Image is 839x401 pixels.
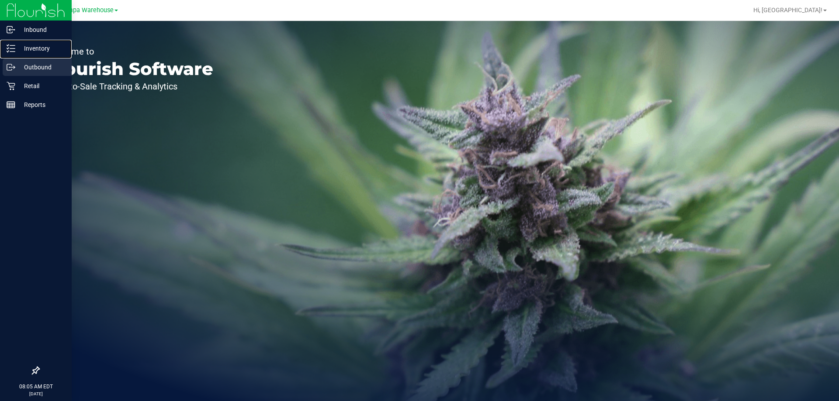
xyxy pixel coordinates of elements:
p: Flourish Software [47,60,213,78]
p: Inbound [15,24,68,35]
inline-svg: Outbound [7,63,15,72]
inline-svg: Inbound [7,25,15,34]
p: Inventory [15,43,68,54]
p: Seed-to-Sale Tracking & Analytics [47,82,213,91]
inline-svg: Retail [7,82,15,90]
p: 08:05 AM EDT [4,383,68,391]
p: Welcome to [47,47,213,56]
p: Outbound [15,62,68,72]
span: Hi, [GEOGRAPHIC_DATA]! [753,7,822,14]
inline-svg: Inventory [7,44,15,53]
span: Tampa Warehouse [60,7,114,14]
p: Retail [15,81,68,91]
iframe: Resource center [9,331,35,357]
inline-svg: Reports [7,100,15,109]
p: [DATE] [4,391,68,397]
p: Reports [15,99,68,110]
